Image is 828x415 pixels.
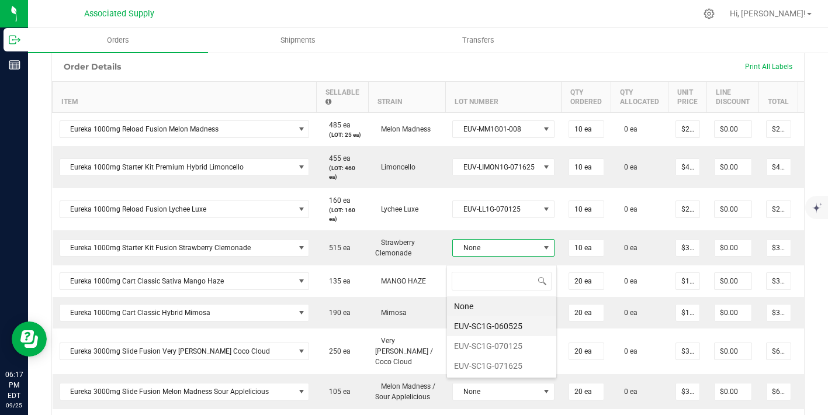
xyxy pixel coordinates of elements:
[676,159,699,175] input: 0
[64,62,121,71] h1: Order Details
[767,305,791,321] input: 0
[60,272,310,290] span: NO DATA FOUND
[767,383,791,400] input: 0
[323,388,351,396] span: 105 ea
[730,9,806,18] span: Hi, [PERSON_NAME]!
[60,273,295,289] span: Eureka 1000mg Cart Classic Sativa Mango Haze
[618,388,638,396] span: 0 ea
[53,81,317,112] th: Item
[715,201,751,217] input: 0
[453,240,539,256] span: None
[453,383,539,400] span: None
[715,305,751,321] input: 0
[767,273,791,289] input: 0
[388,28,568,53] a: Transfers
[12,321,47,357] iframe: Resource center
[60,343,310,360] span: NO DATA FOUND
[265,35,331,46] span: Shipments
[446,35,510,46] span: Transfers
[60,121,295,137] span: Eureka 1000mg Reload Fusion Melon Madness
[668,81,707,112] th: Unit Price
[60,201,295,217] span: Eureka 1000mg Reload Fusion Lychee Luxe
[60,343,295,359] span: Eureka 3000mg Slide Fusion Very [PERSON_NAME] Coco Cloud
[375,382,435,401] span: Melon Madness / Sour Applelicious
[618,347,638,355] span: 0 ea
[375,163,415,171] span: Limoncello
[5,369,23,401] p: 06:17 PM EDT
[767,343,791,359] input: 0
[9,34,20,46] inline-svg: Outbound
[60,383,295,400] span: Eureka 3000mg Slide Fusion Melon Madness Sour Applelicious
[323,164,361,181] p: (LOT: 460 ea)
[569,159,604,175] input: 0
[91,35,145,46] span: Orders
[618,277,638,285] span: 0 ea
[60,240,295,256] span: Eureka 1000mg Starter Kit Fusion Strawberry Clemonade
[767,159,791,175] input: 0
[715,121,751,137] input: 0
[60,159,295,175] span: Eureka 1000mg Starter Kit Premium Hybrid Limoncello
[447,336,556,356] li: EUV-SC1G-070125
[375,205,418,213] span: Lychee Luxe
[767,121,791,137] input: 0
[569,201,604,217] input: 0
[569,240,604,256] input: 0
[453,121,539,137] span: EUV-MM1G01-008
[707,81,759,112] th: Line Discount
[569,273,604,289] input: 0
[375,125,431,133] span: Melon Madness
[323,277,351,285] span: 135 ea
[618,163,638,171] span: 0 ea
[453,159,539,175] span: EUV-LIMON1G-071625
[60,158,310,176] span: NO DATA FOUND
[562,81,611,112] th: Qty Ordered
[60,383,310,400] span: NO DATA FOUND
[323,154,351,162] span: 455 ea
[60,304,310,321] span: NO DATA FOUND
[676,240,699,256] input: 0
[208,28,388,53] a: Shipments
[715,273,751,289] input: 0
[618,205,638,213] span: 0 ea
[323,347,351,355] span: 250 ea
[323,121,351,129] span: 485 ea
[323,206,361,223] p: (LOT: 160 ea)
[569,343,604,359] input: 0
[715,240,751,256] input: 0
[323,309,351,317] span: 190 ea
[60,305,295,321] span: Eureka 1000mg Cart Classic Hybrid Mimosa
[9,59,20,71] inline-svg: Reports
[453,201,539,217] span: EUV-LL1G-070125
[323,130,361,139] p: (LOT: 25 ea)
[375,309,407,317] span: Mimosa
[767,240,791,256] input: 0
[447,356,556,376] li: EUV-SC1G-071625
[715,159,751,175] input: 0
[375,238,415,257] span: Strawberry Clemonade
[84,9,154,19] span: Associated Supply
[375,277,426,285] span: MANGO HAZE
[676,121,699,137] input: 0
[676,383,699,400] input: 0
[676,273,699,289] input: 0
[60,239,310,257] span: NO DATA FOUND
[323,244,351,252] span: 515 ea
[569,121,604,137] input: 0
[60,120,310,138] span: NO DATA FOUND
[676,305,699,321] input: 0
[5,401,23,410] p: 09/25
[618,125,638,133] span: 0 ea
[316,81,368,112] th: Sellable
[759,81,798,112] th: Total
[767,201,791,217] input: 0
[323,196,351,205] span: 160 ea
[676,201,699,217] input: 0
[60,200,310,218] span: NO DATA FOUND
[375,337,433,366] span: Very [PERSON_NAME] / Coco Cloud
[445,81,562,112] th: Lot Number
[569,383,604,400] input: 0
[745,63,792,71] span: Print All Labels
[569,305,604,321] input: 0
[676,343,699,359] input: 0
[715,343,751,359] input: 0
